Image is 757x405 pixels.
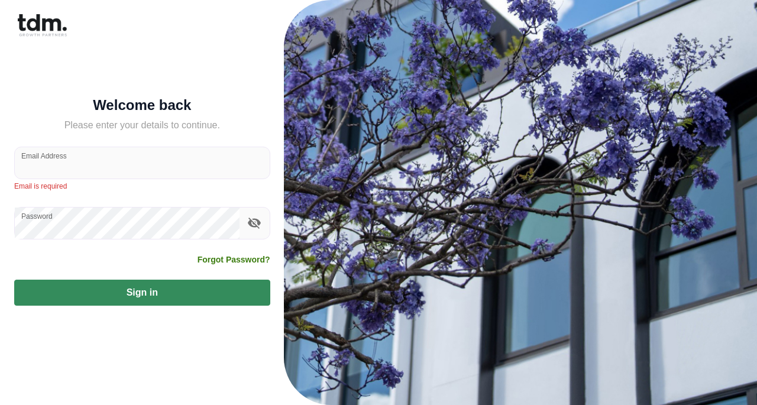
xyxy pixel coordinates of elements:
h5: Please enter your details to continue. [14,118,270,132]
button: Sign in [14,280,270,306]
label: Password [21,211,53,221]
button: toggle password visibility [244,213,264,233]
h5: Welcome back [14,99,270,111]
a: Forgot Password? [198,254,270,265]
p: Email is required [14,181,270,193]
label: Email Address [21,151,67,161]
